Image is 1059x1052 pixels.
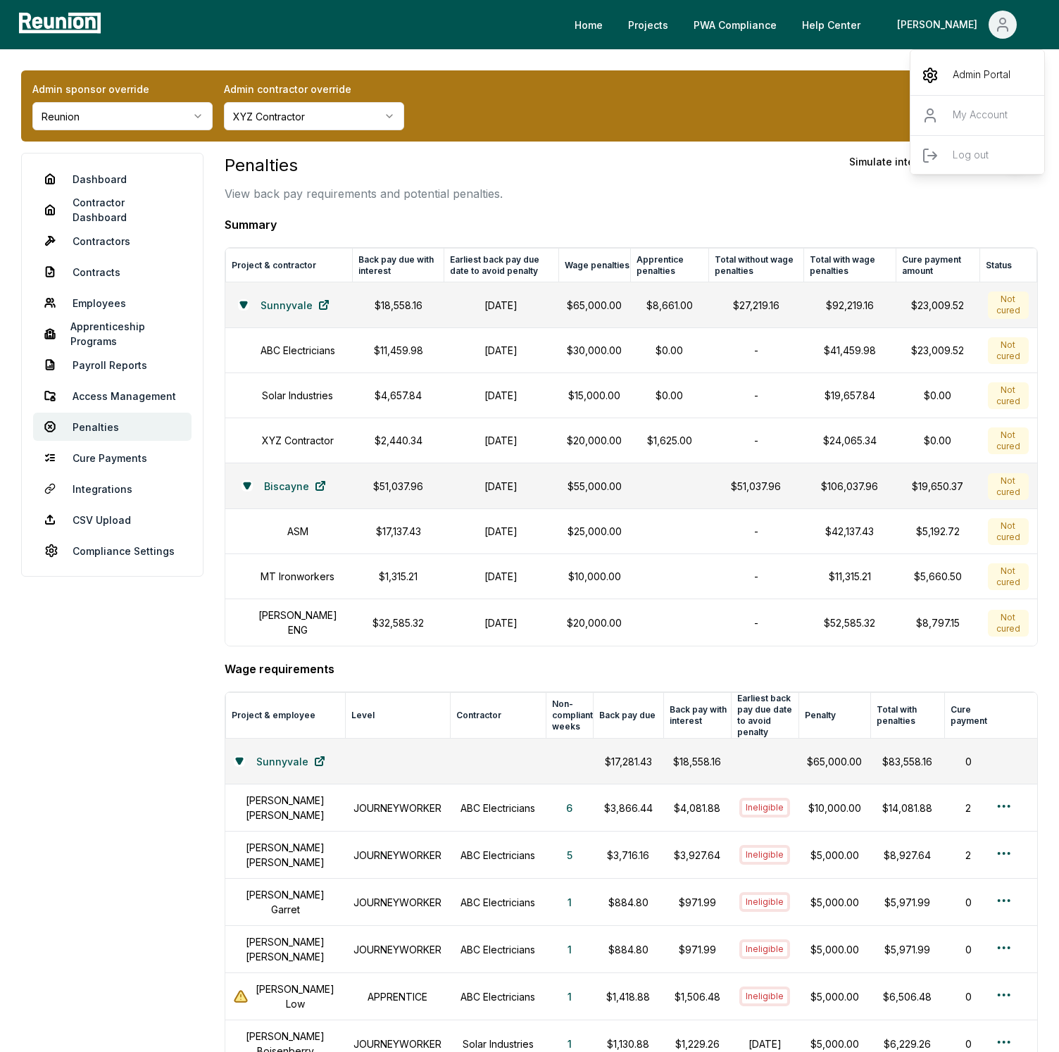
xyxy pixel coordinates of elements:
[225,153,503,178] h3: Penalties
[567,433,622,448] p: $20,000.00
[944,693,992,739] th: Cure payments
[905,524,972,539] div: $5,192.72
[708,418,803,463] td: -
[601,754,655,769] p: $17,281.43
[708,554,803,599] td: -
[739,987,790,1006] div: Ineligible
[225,249,352,282] th: Project & contractor
[630,249,708,282] th: Apprentice penalties
[253,472,337,500] a: Biscayne
[988,518,1028,545] div: Not cured
[353,895,441,910] h1: JOURNEYWORKER
[739,845,790,865] button: Ineligible
[556,841,584,869] button: 5
[879,754,936,769] p: $83,558.16
[953,989,984,1004] div: 0
[361,343,435,358] p: $11,459.98
[452,569,550,584] h1: [DATE]
[353,249,444,282] th: Back pay due with interest
[601,1037,655,1051] p: $1,130.88
[601,848,655,863] p: $3,716.16
[361,388,435,403] p: $4,657.84
[905,479,972,494] div: $19,650.37
[33,506,192,534] a: CSV Upload
[905,388,972,403] div: $0.00
[953,895,984,910] div: 0
[458,848,537,863] h1: ABC Electricians
[225,185,503,202] p: View back pay requirements and potential penalties.
[953,848,984,863] div: 2
[32,82,213,96] label: Admin sponsor override
[353,848,441,863] h1: JOURNEYWORKER
[234,793,337,822] h1: [PERSON_NAME] [PERSON_NAME]
[905,433,972,448] div: $0.00
[953,107,1008,124] p: My Account
[601,895,655,910] p: $884.80
[444,249,558,282] th: Earliest back pay due date to avoid penalty
[234,840,337,870] h1: [PERSON_NAME] [PERSON_NAME]
[261,569,334,584] h1: MT Ironworkers
[988,292,1028,318] div: Not cured
[807,754,862,769] p: $65,000.00
[452,524,550,539] h1: [DATE]
[807,989,862,1004] p: $5,000.00
[897,11,983,39] div: [PERSON_NAME]
[672,801,722,815] p: $4,081.88
[988,473,1028,500] div: Not cured
[33,258,192,286] a: Contracts
[639,343,700,358] p: $0.00
[33,227,192,255] a: Contractors
[33,382,192,410] a: Access Management
[672,942,722,957] p: $971.99
[458,895,537,910] h1: ABC Electricians
[905,298,972,313] div: $23,009.52
[601,942,655,957] p: $884.80
[708,599,803,646] td: -
[567,615,622,630] p: $20,000.00
[639,388,700,403] p: $0.00
[717,298,795,313] p: $27,219.16
[33,320,192,348] a: Apprenticeship Programs
[739,939,790,959] button: Ineligible
[567,569,622,584] p: $10,000.00
[708,249,803,282] th: Total without wage penalties
[988,427,1028,454] div: Not cured
[452,433,550,448] h1: [DATE]
[556,888,583,916] button: 1
[567,343,622,358] p: $30,000.00
[953,801,984,815] div: 2
[262,433,334,448] h1: XYZ Contractor
[639,298,700,313] p: $8,661.00
[452,388,550,403] h1: [DATE]
[812,479,887,494] p: $106,037.96
[988,563,1028,590] div: Not cured
[234,887,337,917] h1: [PERSON_NAME] Garret
[452,615,550,630] h1: [DATE]
[452,343,550,358] h1: [DATE]
[361,433,435,448] p: $2,440.34
[731,693,798,739] th: Earliest back pay due date to avoid penalty
[682,11,788,39] a: PWA Compliance
[361,479,435,494] p: $51,037.96
[458,942,537,957] h1: ABC Electricians
[225,660,1038,677] h4: Wage requirements
[953,1037,984,1051] div: 0
[791,11,872,39] a: Help Center
[546,693,593,739] th: Non-compliant weeks
[807,1037,862,1051] p: $5,000.00
[593,693,663,739] th: Back pay due
[953,67,1010,84] p: Admin Portal
[567,524,622,539] p: $25,000.00
[345,693,450,739] th: Level
[870,693,944,739] th: Total with penalties
[253,982,337,1011] h1: [PERSON_NAME] Low
[245,747,337,775] a: Sunnyvale
[798,693,870,739] th: Penalty
[739,892,790,912] button: Ineligible
[450,693,546,739] th: Contractor
[234,934,337,964] h1: [PERSON_NAME] [PERSON_NAME]
[708,509,803,554] td: -
[672,848,722,863] p: $3,927.64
